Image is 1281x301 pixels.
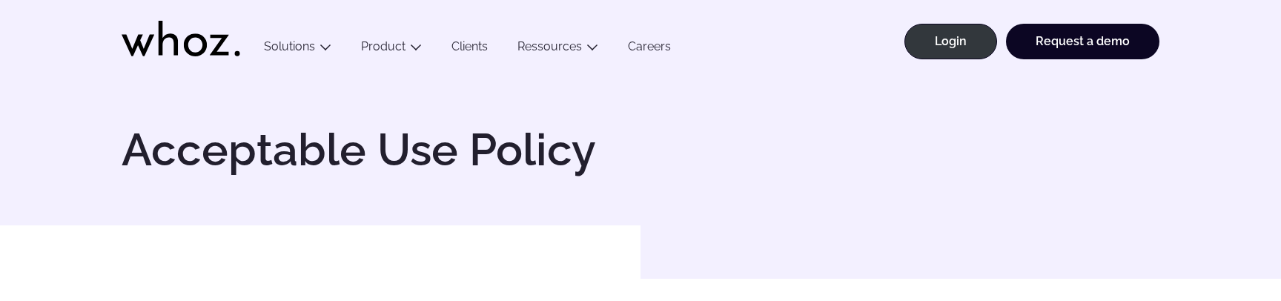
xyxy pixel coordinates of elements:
h1: Acceptable Use Policy [122,128,633,172]
a: Login [904,24,997,59]
a: Clients [437,39,503,59]
button: Solutions [249,39,346,59]
button: Product [346,39,437,59]
a: Request a demo [1006,24,1159,59]
a: Ressources [517,39,582,53]
a: Product [361,39,406,53]
button: Ressources [503,39,613,59]
a: Careers [613,39,686,59]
